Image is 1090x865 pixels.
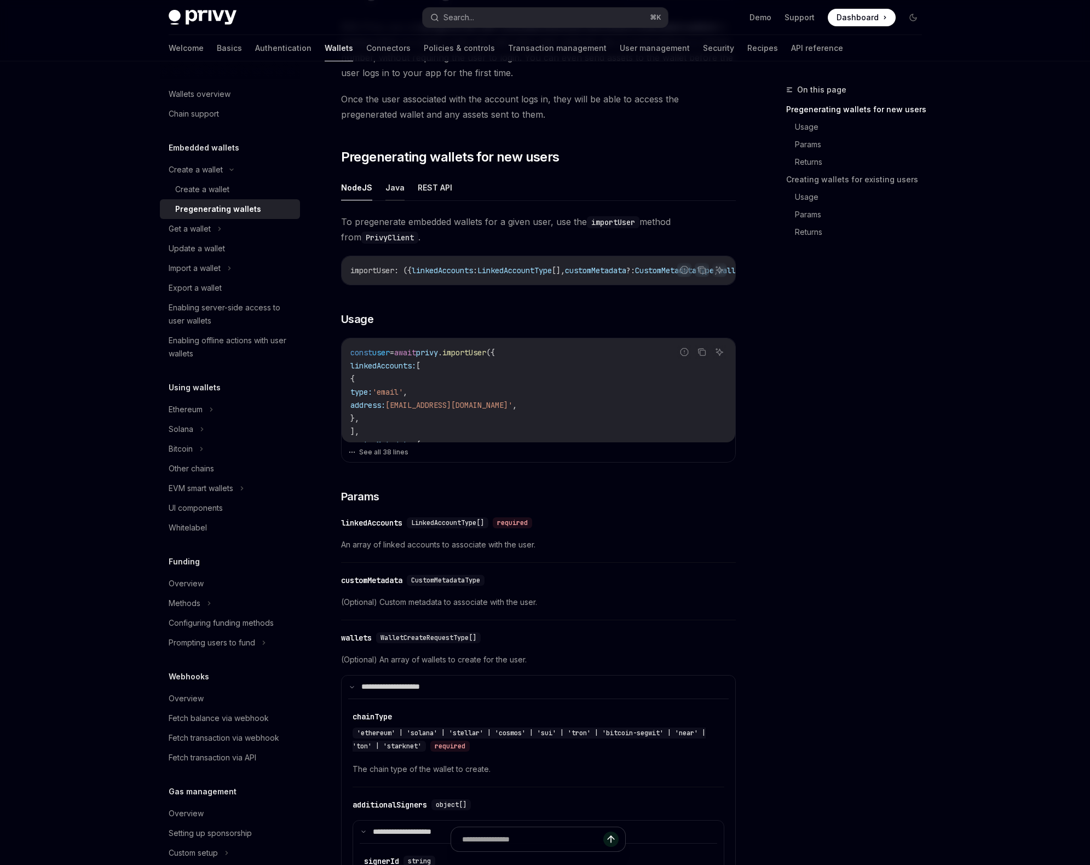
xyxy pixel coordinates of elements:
a: Wallets [325,35,353,61]
div: Whitelabel [169,521,207,534]
button: Send message [603,832,619,847]
span: The chain type of the wallet to create. [353,763,724,776]
a: Dashboard [828,9,896,26]
div: Pregenerating wallets [175,203,261,216]
a: Create a wallet [160,180,300,199]
span: address: [350,400,385,410]
button: Copy the contents from the code block [695,345,709,359]
div: Import a wallet [169,262,221,275]
span: LinkedAccountType [477,266,552,275]
span: ⌘ K [650,13,661,22]
div: Enabling server-side access to user wallets [169,301,293,327]
div: Custom setup [169,846,218,860]
a: Export a wallet [160,278,300,298]
span: linkedAccounts: [350,361,416,371]
a: Overview [160,574,300,593]
div: Wallets overview [169,88,230,101]
div: Fetch transaction via API [169,751,256,764]
span: CustomMetadataType [635,266,714,275]
div: Create a wallet [175,183,229,196]
a: Returns [795,223,931,241]
code: PrivyClient [361,232,418,244]
span: customMetadata: [350,440,416,449]
a: User management [620,35,690,61]
span: { [350,374,355,384]
a: Overview [160,804,300,823]
span: object[] [436,800,466,809]
div: linkedAccounts [341,517,402,528]
a: Connectors [366,35,411,61]
span: 'email' [372,387,403,397]
a: Whitelabel [160,518,300,538]
a: Authentication [255,35,312,61]
span: [ [416,361,420,371]
h5: Embedded wallets [169,141,239,154]
span: 'ethereum' | 'solana' | 'stellar' | 'cosmos' | 'sui' | 'tron' | 'bitcoin-segwit' | 'near' | 'ton'... [353,729,706,751]
button: Java [385,175,405,200]
h5: Gas management [169,785,237,798]
button: NodeJS [341,175,372,200]
a: Chain support [160,104,300,124]
a: Transaction management [508,35,607,61]
a: Enabling offline actions with user wallets [160,331,300,364]
span: (Optional) An array of wallets to create for the user. [341,653,736,666]
div: additionalSigners [353,799,427,810]
span: type: [350,387,372,397]
a: Support [785,12,815,23]
span: linkedAccounts [412,266,473,275]
span: CustomMetadataType [411,576,480,585]
a: Update a wallet [160,239,300,258]
div: Configuring funding methods [169,616,274,630]
a: UI components [160,498,300,518]
a: Wallets overview [160,84,300,104]
span: = [390,348,394,357]
a: Usage [795,118,931,136]
a: Other chains [160,459,300,478]
div: Other chains [169,462,214,475]
span: LinkedAccountType[] [411,518,484,527]
span: An array of linked accounts to associate with the user. [341,538,736,551]
span: importUser [442,348,486,357]
img: dark logo [169,10,237,25]
button: Report incorrect code [677,345,691,359]
span: ], [350,426,359,436]
a: Creating wallets for existing users [786,171,931,188]
span: : [473,266,477,275]
a: Overview [160,689,300,708]
span: , [403,387,407,397]
button: Search...⌘K [423,8,668,27]
span: ?: [626,266,635,275]
div: chainType [353,711,392,722]
h5: Webhooks [169,670,209,683]
div: required [430,741,470,752]
span: : ({ [394,266,412,275]
div: customMetadata [341,575,402,586]
div: Ethereum [169,403,203,416]
a: Fetch balance via webhook [160,708,300,728]
button: Ask AI [712,263,726,277]
span: On this page [797,83,846,96]
span: privy [416,348,438,357]
span: To pregenerate embedded wallets for a given user, use the method from . [341,214,736,245]
button: Toggle dark mode [904,9,922,26]
div: Setting up sponsorship [169,827,252,840]
span: . [438,348,442,357]
span: Params [341,489,379,504]
div: Fetch balance via webhook [169,712,269,725]
div: Search... [443,11,474,24]
span: await [394,348,416,357]
a: Welcome [169,35,204,61]
span: user [372,348,390,357]
span: WalletCreateRequestType[] [380,633,476,642]
h5: Funding [169,555,200,568]
span: }, [350,413,359,423]
div: Overview [169,807,204,820]
div: EVM smart wallets [169,482,233,495]
a: Demo [749,12,771,23]
a: Policies & controls [424,35,495,61]
div: Fetch transaction via webhook [169,731,279,745]
a: Fetch transaction via API [160,748,300,768]
span: Usage [341,312,374,327]
span: importUser [350,266,394,275]
a: Params [795,136,931,153]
